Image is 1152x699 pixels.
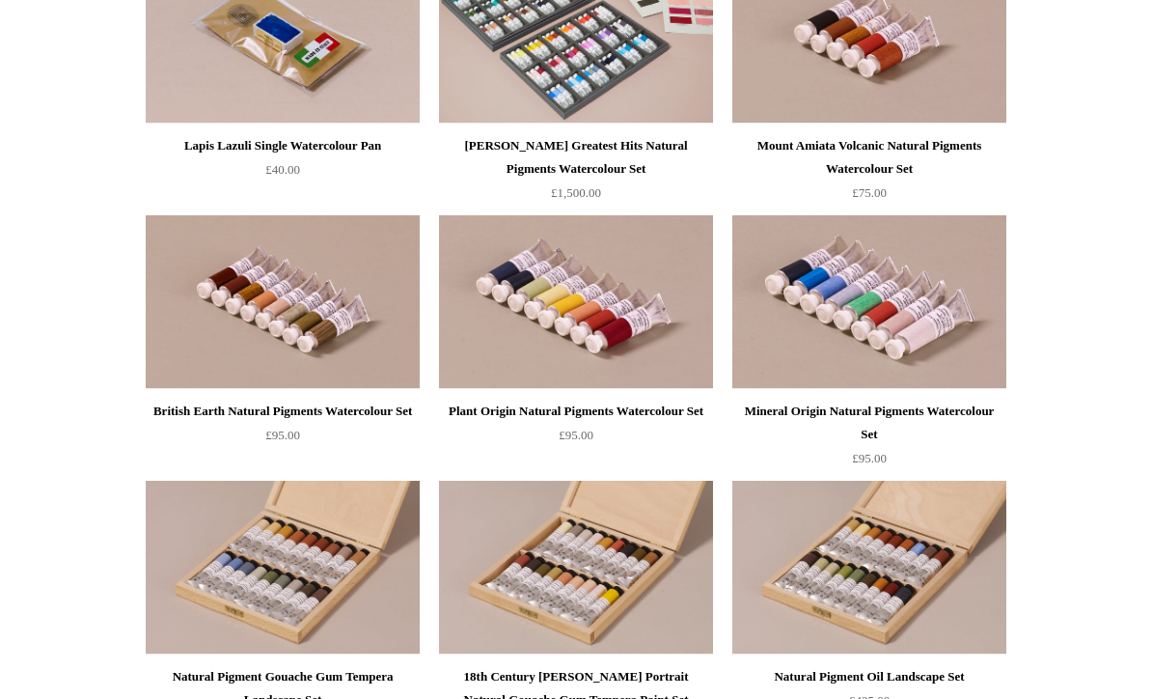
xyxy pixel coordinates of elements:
[265,163,300,178] span: £40.00
[732,482,1006,656] a: Natural Pigment Oil Landscape Set Natural Pigment Oil Landscape Set
[444,135,708,182] div: [PERSON_NAME] Greatest Hits Natural Pigments Watercolour Set
[265,429,300,443] span: £95.00
[439,482,713,656] a: 18th Century George Romney Portrait Natural Gouache Gum Tempera Paint Set 18th Century George Rom...
[732,216,1006,390] img: Mineral Origin Natural Pigments Watercolour Set
[146,135,420,214] a: Lapis Lazuli Single Watercolour Pan £40.00
[146,401,420,480] a: British Earth Natural Pigments Watercolour Set £95.00
[737,666,1001,689] div: Natural Pigment Oil Landscape Set
[439,216,713,390] a: Plant Origin Natural Pigments Watercolour Set Plant Origin Natural Pigments Watercolour Set
[444,401,708,424] div: Plant Origin Natural Pigments Watercolour Set
[732,482,1006,656] img: Natural Pigment Oil Landscape Set
[151,401,415,424] div: British Earth Natural Pigments Watercolour Set
[439,401,713,480] a: Plant Origin Natural Pigments Watercolour Set £95.00
[737,401,1001,447] div: Mineral Origin Natural Pigments Watercolour Set
[732,135,1006,214] a: Mount Amiata Volcanic Natural Pigments Watercolour Set £75.00
[732,216,1006,390] a: Mineral Origin Natural Pigments Watercolour Set Mineral Origin Natural Pigments Watercolour Set
[146,216,420,390] img: British Earth Natural Pigments Watercolour Set
[151,135,415,158] div: Lapis Lazuli Single Watercolour Pan
[852,452,887,466] span: £95.00
[732,401,1006,480] a: Mineral Origin Natural Pigments Watercolour Set £95.00
[439,216,713,390] img: Plant Origin Natural Pigments Watercolour Set
[439,135,713,214] a: [PERSON_NAME] Greatest Hits Natural Pigments Watercolour Set £1,500.00
[146,482,420,656] img: Natural Pigment Gouache Gum Tempera Landscape Set
[551,186,601,201] span: £1,500.00
[737,135,1001,182] div: Mount Amiata Volcanic Natural Pigments Watercolour Set
[439,482,713,656] img: 18th Century George Romney Portrait Natural Gouache Gum Tempera Paint Set
[559,429,593,443] span: £95.00
[146,482,420,656] a: Natural Pigment Gouache Gum Tempera Landscape Set Natural Pigment Gouache Gum Tempera Landscape Set
[146,216,420,390] a: British Earth Natural Pigments Watercolour Set British Earth Natural Pigments Watercolour Set
[852,186,887,201] span: £75.00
